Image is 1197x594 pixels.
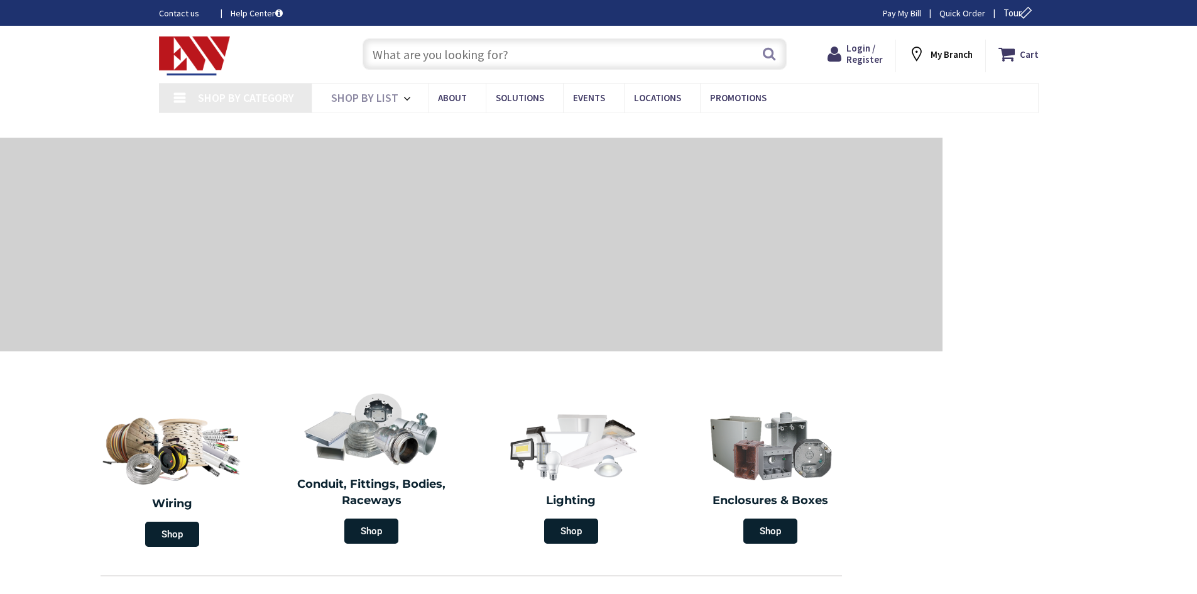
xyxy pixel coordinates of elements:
[1003,7,1036,19] span: Tour
[883,7,921,19] a: Pay My Bill
[72,402,272,553] a: Wiring Shop
[363,38,787,70] input: What are you looking for?
[275,386,469,550] a: Conduit, Fittings, Bodies, Raceways Shop
[846,42,883,65] span: Login / Register
[481,493,662,509] h2: Lighting
[344,519,398,544] span: Shop
[145,522,199,547] span: Shop
[544,519,598,544] span: Shop
[198,91,294,105] span: Shop By Category
[828,43,883,65] a: Login / Register
[680,493,861,509] h2: Enclosures & Boxes
[710,92,767,104] span: Promotions
[331,91,398,105] span: Shop By List
[438,92,467,104] span: About
[496,92,544,104] span: Solutions
[998,43,1039,65] a: Cart
[674,402,868,550] a: Enclosures & Boxes Shop
[231,7,283,19] a: Help Center
[939,7,985,19] a: Quick Order
[159,36,231,75] img: Electrical Wholesalers, Inc.
[573,92,605,104] span: Events
[79,496,266,512] h2: Wiring
[474,402,668,550] a: Lighting Shop
[743,519,797,544] span: Shop
[634,92,681,104] span: Locations
[281,476,462,509] h2: Conduit, Fittings, Bodies, Raceways
[1020,43,1039,65] strong: Cart
[908,43,973,65] div: My Branch
[159,7,210,19] a: Contact us
[931,48,973,60] strong: My Branch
